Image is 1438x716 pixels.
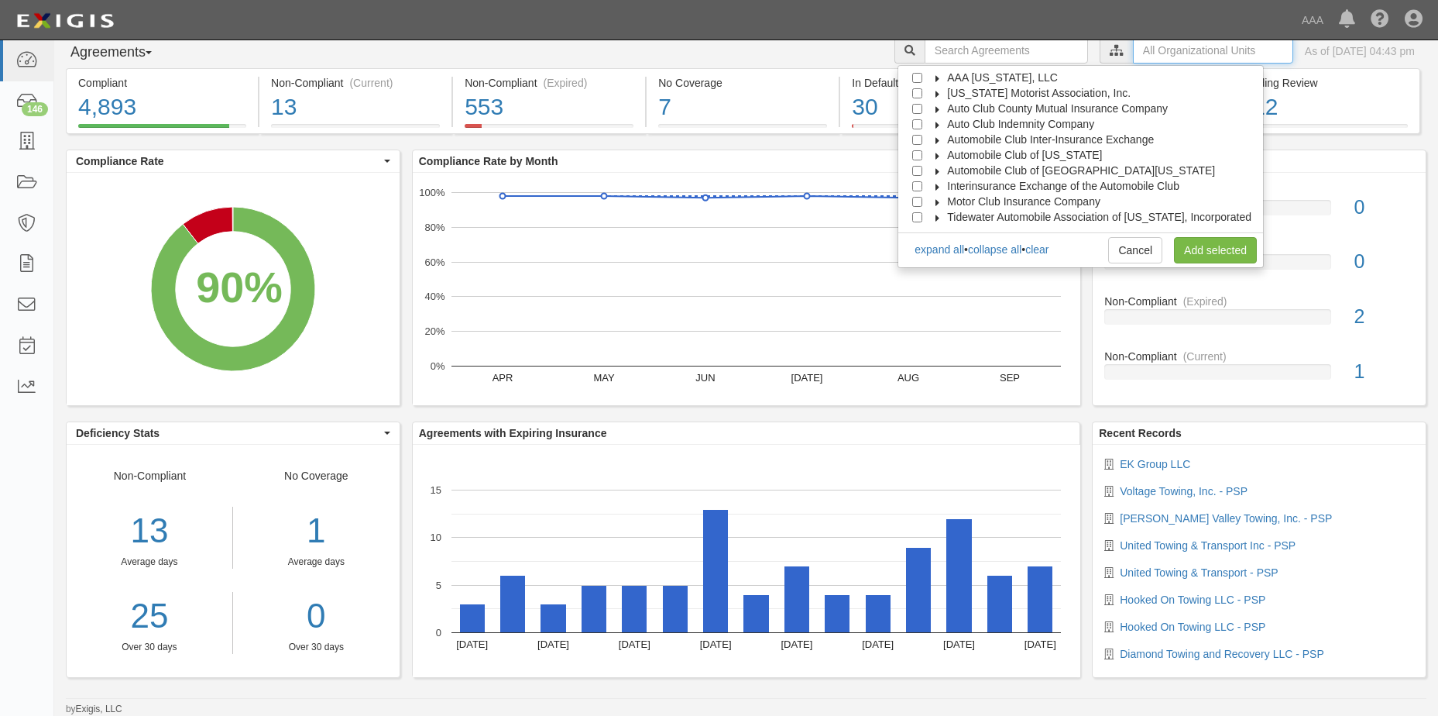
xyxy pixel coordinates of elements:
[791,372,822,384] text: [DATE]
[695,372,715,384] text: JUN
[699,639,731,650] text: [DATE]
[852,75,1021,91] div: In Default
[245,507,388,556] div: 1
[619,639,650,650] text: [DATE]
[430,532,441,543] text: 10
[78,75,246,91] div: Compliant
[196,257,282,319] div: 90%
[67,507,232,556] div: 13
[1108,237,1162,263] a: Cancel
[419,427,607,439] b: Agreements with Expiring Insurance
[66,703,122,716] small: by
[947,87,1131,99] span: [US_STATE] Motorist Association, Inc.
[1343,248,1426,276] div: 0
[947,211,1251,223] span: Tidewater Automobile Association of [US_STATE], Incorporated
[1120,512,1332,525] a: [PERSON_NAME] Valley Towing, Inc. - PSP
[424,325,444,337] text: 20%
[1104,294,1414,349] a: Non-Compliant(Expired)2
[271,75,440,91] div: Non-Compliant (Current)
[66,37,182,68] button: Agreements
[1120,539,1296,552] a: United Towing & Transport Inc - PSP
[271,91,440,124] div: 13
[67,422,400,444] button: Deficiency Stats
[76,153,380,169] span: Compliance Rate
[925,37,1088,64] input: Search Agreements
[456,639,488,650] text: [DATE]
[947,102,1168,115] span: Auto Club County Mutual Insurance Company
[947,133,1154,146] span: Automobile Club Inter-Insurance Exchange
[465,91,633,124] div: 553
[1000,372,1020,384] text: SEP
[1239,75,1407,91] div: Pending Review
[453,124,645,136] a: Non-Compliant(Expired)553
[1025,243,1048,256] a: clear
[22,102,48,116] div: 146
[915,243,964,256] a: expand all
[67,173,400,405] svg: A chart.
[658,75,827,91] div: No Coverage
[67,468,233,654] div: Non-Compliant
[349,75,393,91] div: (Current)
[1343,358,1426,386] div: 1
[1104,184,1414,239] a: No Coverage0
[1099,427,1182,439] b: Recent Records
[245,641,388,654] div: Over 30 days
[1343,194,1426,222] div: 0
[424,256,444,267] text: 60%
[1183,349,1227,364] div: (Current)
[593,372,615,384] text: MAY
[67,592,232,641] div: 25
[840,124,1032,136] a: In Default30
[947,149,1102,161] span: Automobile Club of [US_STATE]
[259,124,451,136] a: Non-Compliant(Current)13
[1104,349,1414,392] a: Non-Compliant(Current)1
[1371,11,1389,29] i: Help Center - Complianz
[436,579,441,590] text: 5
[78,91,246,124] div: 4,893
[1093,349,1426,364] div: Non-Compliant
[1120,566,1278,579] a: United Towing & Transport - PSP
[1120,458,1190,470] a: EK Group LLC
[12,7,118,35] img: logo-5460c22ac91f19d4615b14bd174203de0afe785f0fc80cf4dbbc73dc1793850b.png
[537,639,569,650] text: [DATE]
[419,187,445,198] text: 100%
[245,556,388,569] div: Average days
[852,91,1021,124] div: 30
[897,372,919,384] text: AUG
[1120,648,1324,660] a: Diamond Towing and Recovery LLC - PSP
[419,155,558,167] b: Compliance Rate by Month
[245,592,388,641] a: 0
[1174,237,1257,263] a: Add selected
[1133,37,1293,64] input: All Organizational Units
[968,243,1021,256] a: collapse all
[947,180,1179,192] span: Interinsurance Exchange of the Automobile Club
[1227,124,1419,136] a: Pending Review112
[424,291,444,302] text: 40%
[436,627,441,639] text: 0
[430,484,441,496] text: 15
[1120,621,1265,633] a: Hooked On Towing LLC - PSP
[544,75,588,91] div: (Expired)
[1239,91,1407,124] div: 112
[1024,639,1056,650] text: [DATE]
[1305,43,1415,59] div: As of [DATE] 04:43 pm
[76,704,122,714] a: Exigis, LLC
[943,639,975,650] text: [DATE]
[413,445,1080,677] svg: A chart.
[67,150,400,172] button: Compliance Rate
[1104,239,1414,294] a: In Default0
[1093,294,1426,309] div: Non-Compliant
[947,118,1094,130] span: Auto Club Indemnity Company
[492,372,513,384] text: APR
[1120,594,1265,606] a: Hooked On Towing LLC - PSP
[67,556,232,569] div: Average days
[66,124,258,136] a: Compliant4,893
[947,71,1058,84] span: AAA [US_STATE], LLC
[430,360,444,372] text: 0%
[413,173,1080,405] svg: A chart.
[647,124,839,136] a: No Coverage7
[1343,303,1426,331] div: 2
